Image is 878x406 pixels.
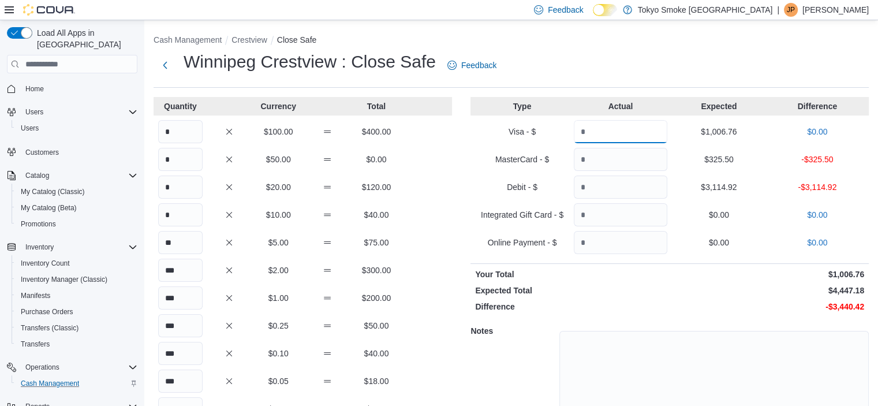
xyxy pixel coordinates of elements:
input: Quantity [158,342,203,365]
p: Total [354,100,399,112]
p: $5.00 [256,237,301,248]
span: Users [16,121,137,135]
a: Feedback [443,54,501,77]
button: Purchase Orders [12,304,142,320]
button: Transfers (Classic) [12,320,142,336]
p: Actual [574,100,667,112]
p: Difference [475,301,667,312]
input: Quantity [158,286,203,310]
span: JP [787,3,795,17]
h5: Notes [470,319,557,342]
a: Cash Management [16,377,84,390]
span: Transfers (Classic) [16,321,137,335]
span: Manifests [16,289,137,303]
a: My Catalog (Beta) [16,201,81,215]
button: Close Safe [277,35,316,44]
p: $75.00 [354,237,399,248]
button: Operations [2,359,142,375]
input: Dark Mode [593,4,617,16]
p: $300.00 [354,265,399,276]
button: Cash Management [12,375,142,392]
span: Catalog [25,171,49,180]
p: | [777,3,779,17]
input: Quantity [158,231,203,254]
span: Customers [21,144,137,159]
span: Inventory Manager (Classic) [16,273,137,286]
p: -$3,114.92 [771,181,864,193]
button: Manifests [12,288,142,304]
p: $1,006.76 [672,269,864,280]
p: $0.00 [354,154,399,165]
p: Online Payment - $ [475,237,569,248]
a: Purchase Orders [16,305,78,319]
span: My Catalog (Beta) [21,203,77,213]
p: MasterCard - $ [475,154,569,165]
span: Inventory [25,243,54,252]
p: Currency [256,100,301,112]
span: My Catalog (Beta) [16,201,137,215]
h1: Winnipeg Crestview : Close Safe [184,50,436,73]
input: Quantity [574,148,667,171]
p: [PERSON_NAME] [802,3,869,17]
p: $40.00 [354,209,399,221]
input: Quantity [574,176,667,199]
p: $325.50 [672,154,765,165]
button: Users [2,104,142,120]
button: Transfers [12,336,142,352]
p: $0.25 [256,320,301,331]
span: Users [21,105,137,119]
a: Inventory Count [16,256,74,270]
input: Quantity [158,148,203,171]
button: Cash Management [154,35,222,44]
p: $0.10 [256,348,301,359]
span: Promotions [16,217,137,231]
button: Inventory Manager (Classic) [12,271,142,288]
p: $4,447.18 [672,285,864,296]
input: Quantity [158,203,203,226]
p: $120.00 [354,181,399,193]
button: Catalog [2,167,142,184]
p: $0.00 [672,237,765,248]
p: $3,114.92 [672,181,765,193]
a: Users [16,121,43,135]
button: My Catalog (Classic) [12,184,142,200]
button: Crestview [231,35,267,44]
a: Inventory Manager (Classic) [16,273,112,286]
a: Transfers (Classic) [16,321,83,335]
p: $200.00 [354,292,399,304]
p: $0.00 [771,126,864,137]
p: Expected Total [475,285,667,296]
p: $0.00 [672,209,765,221]
p: $50.00 [354,320,399,331]
p: $40.00 [354,348,399,359]
p: $0.00 [771,237,864,248]
p: $50.00 [256,154,301,165]
nav: An example of EuiBreadcrumbs [154,34,869,48]
a: Customers [21,146,63,159]
input: Quantity [158,259,203,282]
p: Quantity [158,100,203,112]
p: $400.00 [354,126,399,137]
a: Promotions [16,217,61,231]
span: Transfers (Classic) [21,323,79,333]
span: My Catalog (Classic) [16,185,137,199]
p: $2.00 [256,265,301,276]
p: Tokyo Smoke [GEOGRAPHIC_DATA] [638,3,773,17]
input: Quantity [574,203,667,226]
p: $10.00 [256,209,301,221]
span: Operations [21,360,137,374]
button: Users [12,120,142,136]
span: Transfers [21,340,50,349]
span: Inventory Manager (Classic) [21,275,107,284]
p: Debit - $ [475,181,569,193]
input: Quantity [158,176,203,199]
button: Catalog [21,169,54,182]
p: $0.05 [256,375,301,387]
button: Inventory Count [12,255,142,271]
span: Manifests [21,291,50,300]
button: Users [21,105,48,119]
span: Load All Apps in [GEOGRAPHIC_DATA] [32,27,137,50]
p: Integrated Gift Card - $ [475,209,569,221]
p: Type [475,100,569,112]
